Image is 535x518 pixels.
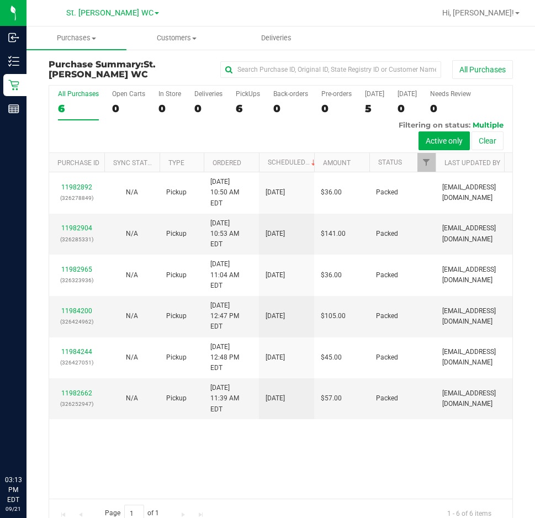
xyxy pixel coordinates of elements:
[430,102,471,115] div: 0
[33,428,46,441] iframe: Resource center unread badge
[168,159,184,167] a: Type
[158,102,181,115] div: 0
[376,352,398,363] span: Packed
[266,229,285,239] span: [DATE]
[56,275,98,286] p: (326323936)
[61,389,92,397] a: 11982662
[66,8,153,18] span: St. [PERSON_NAME] WC
[56,316,98,327] p: (326424962)
[126,352,138,363] button: N/A
[210,218,252,250] span: [DATE] 10:53 AM EDT
[210,383,252,415] span: [DATE] 11:39 AM EDT
[113,159,156,167] a: Sync Status
[273,102,308,115] div: 0
[321,90,352,98] div: Pre-orders
[268,158,318,166] a: Scheduled
[194,90,223,98] div: Deliveries
[442,8,514,17] span: Hi, [PERSON_NAME]!
[321,352,342,363] span: $45.00
[213,159,241,167] a: Ordered
[378,158,402,166] a: Status
[376,311,398,321] span: Packed
[321,270,342,281] span: $36.00
[5,505,22,513] p: 09/21
[127,33,226,43] span: Customers
[126,229,138,239] button: N/A
[5,475,22,505] p: 03:13 PM EDT
[246,33,306,43] span: Deliveries
[376,229,398,239] span: Packed
[220,61,441,78] input: Search Purchase ID, Original ID, State Registry ID or Customer Name...
[210,300,252,332] span: [DATE] 12:47 PM EDT
[472,131,504,150] button: Clear
[365,102,384,115] div: 5
[266,270,285,281] span: [DATE]
[321,187,342,198] span: $36.00
[266,187,285,198] span: [DATE]
[321,102,352,115] div: 0
[126,312,138,320] span: Not Applicable
[49,59,156,80] span: St. [PERSON_NAME] WC
[266,393,285,404] span: [DATE]
[56,234,98,245] p: (326285331)
[126,311,138,321] button: N/A
[376,187,398,198] span: Packed
[126,271,138,279] span: Not Applicable
[112,102,145,115] div: 0
[236,90,260,98] div: PickUps
[8,32,19,43] inline-svg: Inbound
[417,153,436,172] a: Filter
[210,342,252,374] span: [DATE] 12:48 PM EDT
[61,266,92,273] a: 11982965
[8,56,19,67] inline-svg: Inventory
[323,159,351,167] a: Amount
[49,60,203,79] h3: Purchase Summary:
[210,259,252,291] span: [DATE] 11:04 AM EDT
[473,120,504,129] span: Multiple
[376,393,398,404] span: Packed
[61,224,92,232] a: 11982904
[398,102,417,115] div: 0
[365,90,384,98] div: [DATE]
[166,352,187,363] span: Pickup
[166,270,187,281] span: Pickup
[8,103,19,114] inline-svg: Reports
[398,90,417,98] div: [DATE]
[321,311,346,321] span: $105.00
[210,177,252,209] span: [DATE] 10:50 AM EDT
[126,230,138,237] span: Not Applicable
[452,60,513,79] button: All Purchases
[226,27,326,50] a: Deliveries
[126,270,138,281] button: N/A
[126,353,138,361] span: Not Applicable
[56,357,98,368] p: (326427051)
[56,399,98,409] p: (326252947)
[126,188,138,196] span: Not Applicable
[58,90,99,98] div: All Purchases
[236,102,260,115] div: 6
[27,27,126,50] a: Purchases
[166,311,187,321] span: Pickup
[266,352,285,363] span: [DATE]
[376,270,398,281] span: Packed
[399,120,470,129] span: Filtering on status:
[126,393,138,404] button: N/A
[444,159,500,167] a: Last Updated By
[27,33,126,43] span: Purchases
[57,159,99,167] a: Purchase ID
[61,348,92,356] a: 11984244
[266,311,285,321] span: [DATE]
[126,394,138,402] span: Not Applicable
[166,229,187,239] span: Pickup
[321,229,346,239] span: $141.00
[61,307,92,315] a: 11984200
[158,90,181,98] div: In Store
[419,131,470,150] button: Active only
[11,430,44,463] iframe: Resource center
[126,187,138,198] button: N/A
[430,90,471,98] div: Needs Review
[61,183,92,191] a: 11982892
[166,187,187,198] span: Pickup
[126,27,226,50] a: Customers
[166,393,187,404] span: Pickup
